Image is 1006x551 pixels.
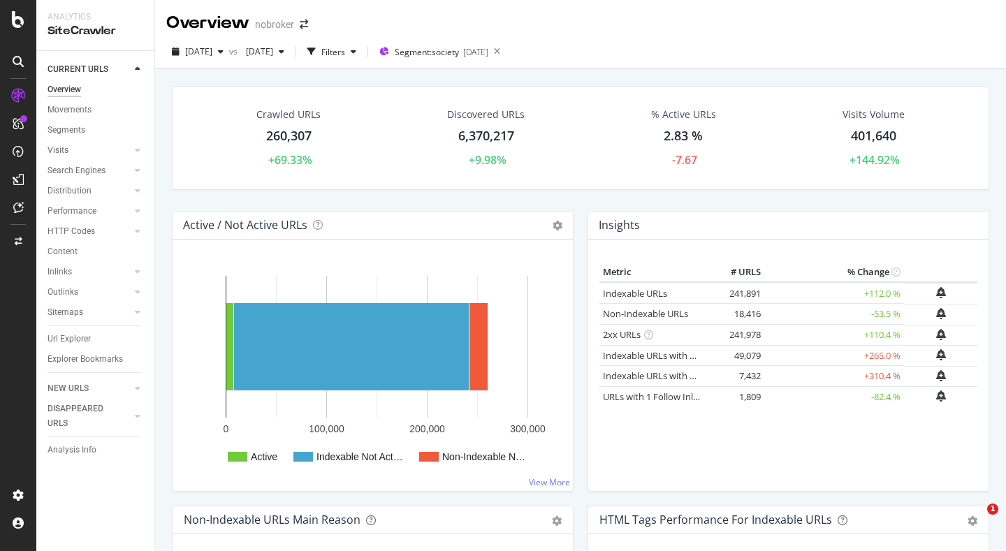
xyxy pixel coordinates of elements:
div: Analysis Info [48,443,96,457]
text: 0 [224,423,229,434]
a: Analysis Info [48,443,145,457]
a: Visits [48,143,131,158]
div: bell-plus [936,329,946,340]
text: Indexable Not Act… [316,451,403,462]
a: DISAPPEARED URLS [48,402,131,431]
a: NEW URLS [48,381,131,396]
button: [DATE] [240,41,290,63]
div: 6,370,217 [458,127,514,145]
svg: A chart. [184,262,562,480]
a: 2xx URLs [603,328,641,341]
a: Inlinks [48,265,131,279]
div: Url Explorer [48,332,91,346]
i: Options [553,221,562,230]
div: Search Engines [48,163,105,178]
div: Content [48,244,78,259]
td: 7,432 [708,366,764,387]
text: 300,000 [510,423,546,434]
span: 2024 Jul. 1st [240,45,273,57]
a: URLs with 1 Follow Inlink [603,390,706,403]
div: +144.92% [850,152,900,168]
div: [DATE] [463,46,488,58]
a: Segments [48,123,145,138]
div: DISAPPEARED URLS [48,402,118,431]
button: Segment:society[DATE] [374,41,488,63]
div: CURRENT URLS [48,62,108,77]
div: bell-plus [936,349,946,360]
div: +9.98% [469,152,506,168]
div: Overview [166,11,249,35]
a: Sitemaps [48,305,131,320]
td: 241,978 [708,325,764,346]
a: Distribution [48,184,131,198]
div: Explorer Bookmarks [48,352,123,367]
span: 2025 Jul. 7th [185,45,212,57]
div: NEW URLS [48,381,89,396]
td: +310.4 % [764,366,904,387]
div: Overview [48,82,81,97]
span: Segment: society [395,46,459,58]
div: Non-Indexable URLs Main Reason [184,513,360,527]
td: +110.4 % [764,325,904,346]
div: nobroker [255,17,294,31]
h4: Insights [599,216,640,235]
a: Search Engines [48,163,131,178]
td: 18,416 [708,304,764,325]
div: HTML Tags Performance for Indexable URLs [599,513,832,527]
a: HTTP Codes [48,224,131,239]
div: +69.33% [268,152,312,168]
div: 2.83 % [664,127,703,145]
td: -53.5 % [764,304,904,325]
a: View More [529,476,570,488]
td: -82.4 % [764,386,904,407]
td: 49,079 [708,345,764,366]
div: % Active URLs [651,108,716,122]
text: Non-Indexable N… [442,451,525,462]
td: 1,809 [708,386,764,407]
a: Overview [48,82,145,97]
h4: Active / Not Active URLs [183,216,307,235]
button: [DATE] [166,41,229,63]
div: SiteCrawler [48,23,143,39]
a: CURRENT URLS [48,62,131,77]
div: Performance [48,204,96,219]
a: Url Explorer [48,332,145,346]
div: bell-plus [936,370,946,381]
div: Filters [321,46,345,58]
div: arrow-right-arrow-left [300,20,308,29]
div: gear [552,516,562,526]
a: Non-Indexable URLs [603,307,688,320]
div: bell-plus [936,287,946,298]
div: 401,640 [851,127,896,145]
div: -7.67 [672,152,697,168]
div: Distribution [48,184,92,198]
div: Inlinks [48,265,72,279]
div: HTTP Codes [48,224,95,239]
a: Content [48,244,145,259]
text: Active [251,451,277,462]
div: Discovered URLs [447,108,525,122]
div: Segments [48,123,85,138]
div: 260,307 [266,127,312,145]
a: Indexable URLs with Bad Description [603,369,755,382]
div: Visits [48,143,68,158]
span: vs [229,45,240,57]
td: 241,891 [708,282,764,304]
a: Indexable URLs [603,287,667,300]
a: Explorer Bookmarks [48,352,145,367]
div: bell-plus [936,308,946,319]
iframe: Intercom live chat [958,504,992,537]
a: Movements [48,103,145,117]
a: Indexable URLs with Bad H1 [603,349,720,362]
div: bell-plus [936,390,946,402]
div: Visits Volume [843,108,905,122]
th: % Change [764,262,904,283]
text: 100,000 [309,423,344,434]
div: Sitemaps [48,305,83,320]
div: Outlinks [48,285,78,300]
div: Crawled URLs [256,108,321,122]
td: +112.0 % [764,282,904,304]
div: Analytics [48,11,143,23]
th: Metric [599,262,708,283]
button: Filters [302,41,362,63]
